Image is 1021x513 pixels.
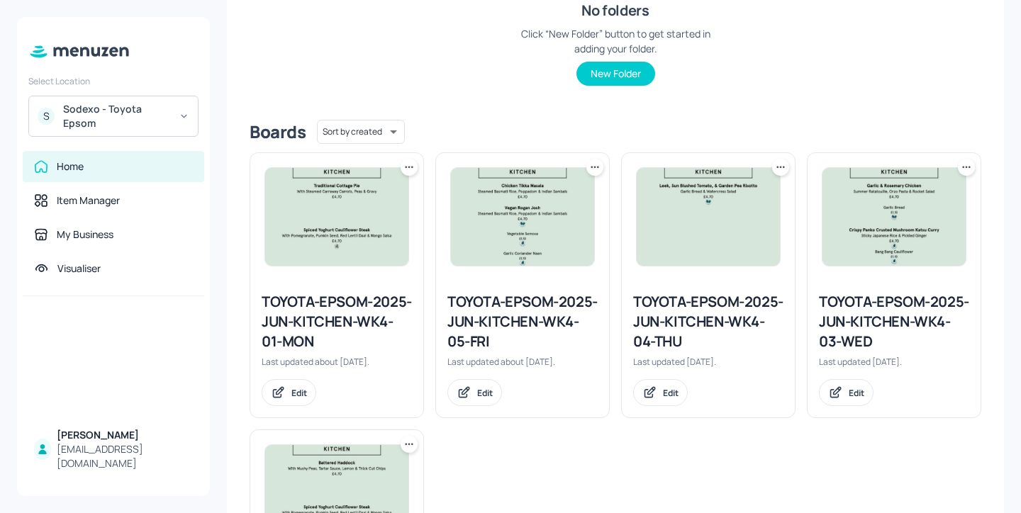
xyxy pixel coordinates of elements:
div: TOYOTA-EPSOM-2025-JUN-KITCHEN-WK4-05-FRI [447,292,598,351]
div: Edit [477,387,493,399]
div: TOYOTA-EPSOM-2025-JUN-KITCHEN-WK4-04-THU [633,292,783,351]
div: [PERSON_NAME] [57,428,193,442]
div: Sodexo - Toyota Epsom [63,102,170,130]
div: No folders [581,1,649,21]
img: 2025-09-03-1756897098130xafc56qlh3c.jpeg [822,168,966,266]
div: Last updated about [DATE]. [262,356,412,368]
button: New Folder [576,62,655,86]
div: Edit [663,387,679,399]
div: Last updated about [DATE]. [447,356,598,368]
div: My Business [57,227,113,242]
div: Home [57,159,84,174]
div: TOYOTA-EPSOM-2025-JUN-KITCHEN-WK4-01-MON [262,292,412,351]
div: TOYOTA-EPSOM-2025-JUN-KITCHEN-WK4-03-WED [819,292,969,351]
div: Visualiser [57,261,101,276]
img: 2025-09-04-1756972844460xvevdyy9fwa.jpeg [637,168,780,266]
div: Last updated [DATE]. [819,356,969,368]
img: 2025-08-02-1754150070422hjqrqu38hkg.jpeg [451,168,594,266]
div: Edit [291,387,307,399]
div: Item Manager [57,193,120,208]
div: Select Location [28,75,199,87]
div: S [38,108,55,125]
img: 2025-08-01-1754068202010hi9qpyb1ad.jpeg [265,168,408,266]
div: Boards [250,120,306,143]
div: Click “New Folder” button to get started in adding your folder. [509,26,722,56]
div: Last updated [DATE]. [633,356,783,368]
div: [EMAIL_ADDRESS][DOMAIN_NAME] [57,442,193,470]
div: Edit [849,387,864,399]
div: Sort by created [317,118,405,146]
